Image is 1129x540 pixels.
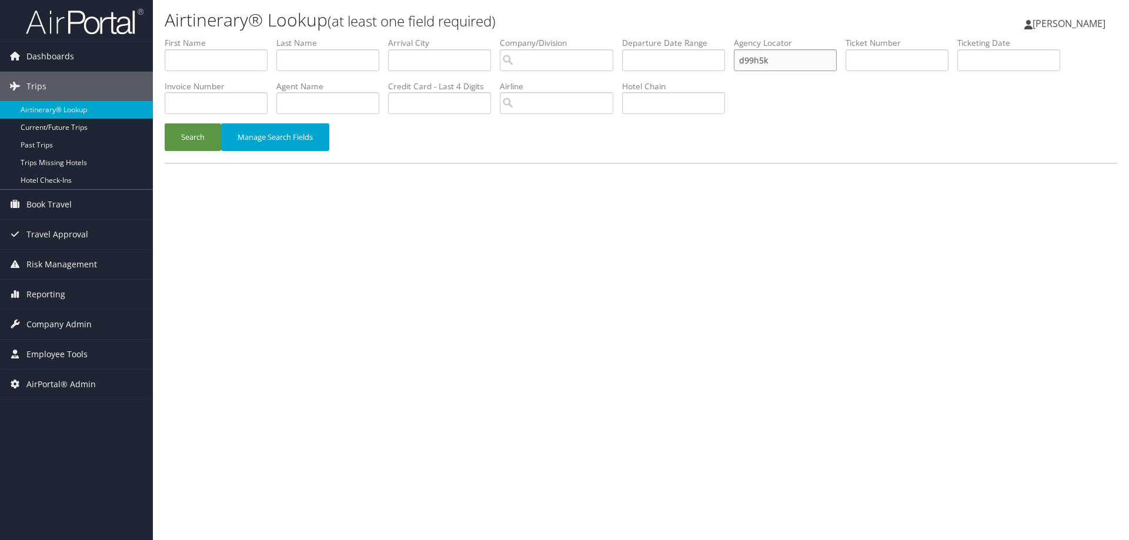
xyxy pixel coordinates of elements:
label: Credit Card - Last 4 Digits [388,81,500,92]
span: Company Admin [26,310,92,339]
label: Hotel Chain [622,81,734,92]
h1: Airtinerary® Lookup [165,8,800,32]
span: Dashboards [26,42,74,71]
label: Agent Name [276,81,388,92]
span: Travel Approval [26,220,88,249]
button: Search [165,123,221,151]
label: Agency Locator [734,37,846,49]
span: Employee Tools [26,340,88,369]
label: Last Name [276,37,388,49]
label: Airline [500,81,622,92]
a: [PERSON_NAME] [1024,6,1117,41]
span: [PERSON_NAME] [1033,17,1105,30]
span: Risk Management [26,250,97,279]
img: airportal-logo.png [26,8,143,35]
label: Arrival City [388,37,500,49]
span: AirPortal® Admin [26,370,96,399]
label: Invoice Number [165,81,276,92]
label: Company/Division [500,37,622,49]
label: Departure Date Range [622,37,734,49]
span: Reporting [26,280,65,309]
button: Manage Search Fields [221,123,329,151]
label: Ticketing Date [957,37,1069,49]
small: (at least one field required) [328,11,496,31]
span: Trips [26,72,46,101]
label: First Name [165,37,276,49]
label: Ticket Number [846,37,957,49]
span: Book Travel [26,190,72,219]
